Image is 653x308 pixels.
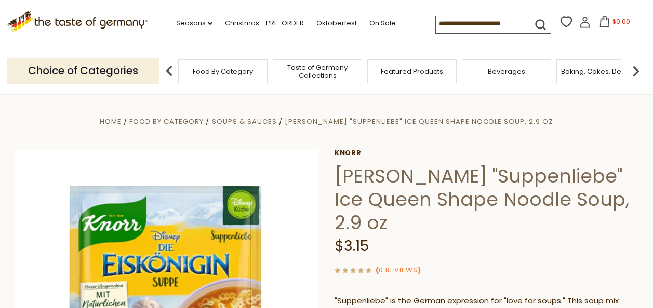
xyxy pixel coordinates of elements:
[379,265,418,276] a: 0 Reviews
[561,67,642,75] a: Baking, Cakes, Desserts
[159,61,180,81] img: previous arrow
[225,18,304,29] a: Christmas - PRE-ORDER
[276,64,359,79] a: Taste of Germany Collections
[335,149,638,157] a: Knorr
[381,67,443,75] a: Featured Products
[488,67,525,75] a: Beverages
[593,16,637,31] button: $0.00
[335,164,638,234] h1: [PERSON_NAME] "Suppenliebe" Ice Queen Shape Noodle Soup, 2.9 oz
[129,117,204,127] a: Food By Category
[193,67,253,75] a: Food By Category
[212,117,277,127] a: Soups & Sauces
[7,58,159,83] p: Choice of Categories
[176,18,212,29] a: Seasons
[369,18,396,29] a: On Sale
[625,61,646,81] img: next arrow
[316,18,357,29] a: Oktoberfest
[376,265,421,275] span: ( )
[335,236,369,256] span: $3.15
[612,17,630,26] span: $0.00
[100,117,122,127] a: Home
[285,117,553,127] a: [PERSON_NAME] "Suppenliebe" Ice Queen Shape Noodle Soup, 2.9 oz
